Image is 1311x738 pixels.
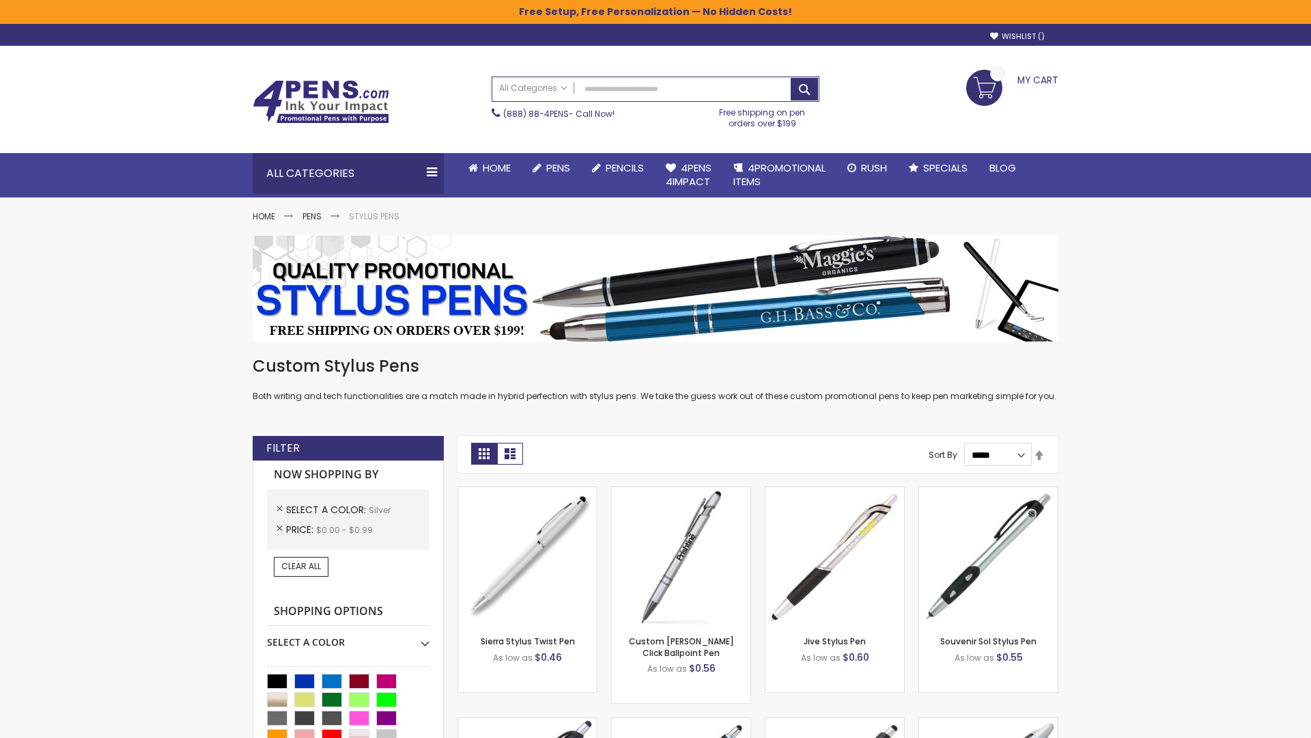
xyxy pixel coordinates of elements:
[267,626,429,649] div: Select A Color
[267,461,429,489] strong: Now Shopping by
[535,651,562,664] span: $0.46
[266,441,300,456] strong: Filter
[457,153,522,183] a: Home
[996,651,1023,664] span: $0.55
[458,717,597,729] a: React Stylus Grip Pen-Silver
[843,651,869,664] span: $0.60
[253,355,1058,377] h1: Custom Stylus Pens
[940,635,1037,647] a: Souvenir Sol Stylus Pen
[765,717,904,729] a: Souvenir® Emblem Stylus Pen-Silver
[836,153,898,183] a: Rush
[804,635,866,647] a: Jive Stylus Pen
[989,161,1016,175] span: Blog
[274,557,328,576] a: Clear All
[281,560,321,572] span: Clear All
[612,487,750,498] a: Custom Alex II Click Ballpoint Pen-Silver
[765,487,904,626] img: Jive Stylus Pen-Silver
[253,355,1058,402] div: Both writing and tech functionalities are a match made in hybrid perfection with stylus pens. We ...
[458,487,597,626] img: Stypen-35-Silver
[647,663,687,674] span: As low as
[612,487,750,626] img: Custom Alex II Click Ballpoint Pen-Silver
[481,635,575,647] a: Sierra Stylus Twist Pen
[471,443,497,465] strong: Grid
[898,153,978,183] a: Specials
[499,83,567,94] span: All Categories
[267,597,429,627] strong: Shopping Options
[955,652,994,664] span: As low as
[503,108,615,120] span: - Call Now!
[286,503,369,517] span: Select A Color
[919,487,1058,626] img: Souvenir Sol Stylus Pen-Silver
[689,661,716,675] span: $0.56
[990,31,1045,42] a: Wishlist
[801,652,841,664] span: As low as
[655,153,722,197] a: 4Pens4impact
[919,487,1058,498] a: Souvenir Sol Stylus Pen-Silver
[253,210,275,222] a: Home
[522,153,581,183] a: Pens
[302,210,322,222] a: Pens
[612,717,750,729] a: Epiphany Stylus Pens-Silver
[286,523,316,536] span: Price
[546,161,570,175] span: Pens
[722,153,836,197] a: 4PROMOTIONALITEMS
[253,236,1058,342] img: Stylus Pens
[705,102,820,129] div: Free shipping on pen orders over $199
[503,108,569,120] a: (888) 88-4PENS
[253,80,389,124] img: 4Pens Custom Pens and Promotional Products
[316,524,373,536] span: $0.00 - $0.99
[253,153,444,194] div: All Categories
[493,652,533,664] span: As low as
[629,635,734,658] a: Custom [PERSON_NAME] Click Ballpoint Pen
[349,210,399,222] strong: Stylus Pens
[923,161,968,175] span: Specials
[666,161,711,189] span: 4Pens 4impact
[765,487,904,498] a: Jive Stylus Pen-Silver
[919,717,1058,729] a: Twist Highlighter-Pen Stylus Combo-Silver
[978,153,1027,183] a: Blog
[483,161,511,175] span: Home
[861,161,887,175] span: Rush
[581,153,655,183] a: Pencils
[606,161,644,175] span: Pencils
[458,487,597,498] a: Stypen-35-Silver
[733,161,826,189] span: 4PROMOTIONAL ITEMS
[929,449,957,461] label: Sort By
[492,77,574,100] a: All Categories
[369,504,391,516] span: Silver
